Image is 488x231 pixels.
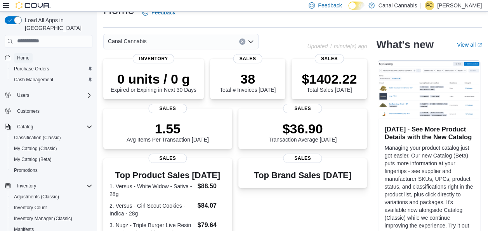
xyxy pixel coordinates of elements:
span: Home [14,53,92,63]
button: My Catalog (Beta) [8,154,96,165]
a: Customers [14,107,43,116]
span: Sales [148,104,187,113]
div: Total Sales [DATE] [302,71,357,93]
button: My Catalog (Classic) [8,143,96,154]
a: My Catalog (Classic) [11,144,60,153]
span: Cash Management [11,75,92,84]
button: Inventory Manager (Classic) [8,213,96,224]
button: Catalog [14,122,36,131]
p: $1402.22 [302,71,357,87]
span: Canal Cannabis [108,37,147,46]
span: Inventory [14,181,92,191]
span: Purchase Orders [14,66,49,72]
button: Customers [2,105,96,117]
p: | [420,1,422,10]
p: 1.55 [127,121,209,136]
span: Adjustments (Classic) [11,192,92,201]
h3: Top Brand Sales [DATE] [254,171,351,180]
button: Classification (Classic) [8,132,96,143]
span: Inventory [133,54,174,63]
div: Patrick Ciantar [425,1,434,10]
span: Sales [233,54,262,63]
a: Inventory Manager (Classic) [11,214,75,223]
span: My Catalog (Beta) [11,155,92,164]
span: Feedback [318,2,342,9]
span: Inventory [17,183,36,189]
div: Avg Items Per Transaction [DATE] [127,121,209,143]
span: Promotions [11,166,92,175]
a: Feedback [139,5,178,20]
div: Transaction Average [DATE] [269,121,337,143]
div: Expired or Expiring in Next 30 Days [111,71,196,93]
a: Classification (Classic) [11,133,64,142]
button: Inventory Count [8,202,96,213]
span: Customers [14,106,92,116]
svg: External link [477,43,482,47]
p: Canal Cannabis [379,1,417,10]
button: Catalog [2,121,96,132]
button: Users [2,90,96,101]
span: Classification (Classic) [11,133,92,142]
button: Purchase Orders [8,63,96,74]
a: Inventory Count [11,203,50,212]
h2: What's new [376,38,433,51]
button: Clear input [239,38,245,45]
p: 38 [220,71,276,87]
span: Promotions [14,167,38,173]
span: Sales [283,104,322,113]
span: Load All Apps in [GEOGRAPHIC_DATA] [22,16,92,32]
button: Inventory [2,180,96,191]
dd: $84.07 [198,201,226,210]
a: View allExternal link [457,42,482,48]
p: Updated 1 minute(s) ago [307,43,367,49]
dt: 1. Versus - White Widow - Sativa - 28g [109,182,195,198]
h3: [DATE] - See More Product Details with the New Catalog [384,125,474,141]
span: Purchase Orders [11,64,92,73]
dt: 2. Versus - Girl Scout Cookies - Indica - 28g [109,202,195,217]
input: Dark Mode [348,2,365,10]
p: [PERSON_NAME] [437,1,482,10]
span: Catalog [17,124,33,130]
span: Feedback [151,9,175,16]
span: Inventory Manager (Classic) [11,214,92,223]
p: 0 units / 0 g [111,71,196,87]
a: Purchase Orders [11,64,52,73]
span: Customers [17,108,40,114]
button: Users [14,91,32,100]
button: Home [2,52,96,63]
button: Cash Management [8,74,96,85]
span: Cash Management [14,77,53,83]
p: $36.90 [269,121,337,136]
span: Sales [148,154,187,163]
span: Inventory Manager (Classic) [14,215,72,222]
span: Sales [283,154,322,163]
span: My Catalog (Beta) [14,156,52,163]
img: Cova [16,2,50,9]
button: Promotions [8,165,96,176]
a: Adjustments (Classic) [11,192,62,201]
span: My Catalog (Classic) [14,145,57,152]
dd: $79.64 [198,220,226,230]
span: Inventory Count [11,203,92,212]
span: My Catalog (Classic) [11,144,92,153]
span: Classification (Classic) [14,135,61,141]
span: Home [17,55,30,61]
span: Inventory Count [14,205,47,211]
a: Promotions [11,166,41,175]
a: Home [14,53,33,63]
span: Users [14,91,92,100]
dd: $88.50 [198,182,226,191]
span: Sales [315,54,344,63]
button: Inventory [14,181,39,191]
div: Total # Invoices [DATE] [220,71,276,93]
button: Open list of options [248,38,254,45]
a: Cash Management [11,75,56,84]
button: Adjustments (Classic) [8,191,96,202]
span: PC [426,1,433,10]
span: Catalog [14,122,92,131]
a: My Catalog (Beta) [11,155,55,164]
span: Users [17,92,29,98]
h3: Top Product Sales [DATE] [109,171,226,180]
span: Adjustments (Classic) [14,194,59,200]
